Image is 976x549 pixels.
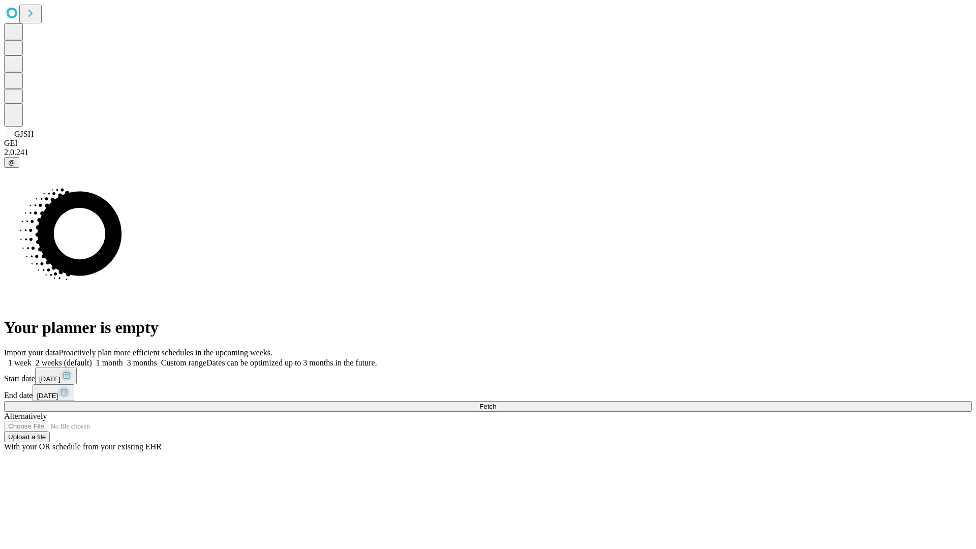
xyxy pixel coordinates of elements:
button: Fetch [4,401,972,412]
button: Upload a file [4,432,50,442]
div: 2.0.241 [4,148,972,157]
span: GJSH [14,130,34,138]
span: @ [8,159,15,166]
span: Dates can be optimized up to 3 months in the future. [206,358,377,367]
span: 3 months [127,358,157,367]
h1: Your planner is empty [4,318,972,337]
span: Proactively plan more efficient schedules in the upcoming weeks. [59,348,272,357]
div: GEI [4,139,972,148]
button: @ [4,157,19,168]
span: Alternatively [4,412,47,420]
span: [DATE] [37,392,58,400]
button: [DATE] [33,384,74,401]
span: Custom range [161,358,206,367]
span: With your OR schedule from your existing EHR [4,442,162,451]
span: [DATE] [39,375,60,383]
div: Start date [4,368,972,384]
span: 1 week [8,358,32,367]
span: 1 month [96,358,123,367]
span: 2 weeks (default) [36,358,92,367]
button: [DATE] [35,368,77,384]
div: End date [4,384,972,401]
span: Fetch [479,403,496,410]
span: Import your data [4,348,59,357]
